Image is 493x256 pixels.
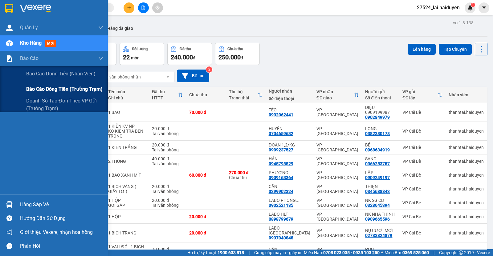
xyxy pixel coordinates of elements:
div: Đã thu [180,47,191,51]
div: 0898799679 [269,217,293,222]
div: VP [GEOGRAPHIC_DATA] [316,107,359,117]
span: 240.000 [171,54,193,61]
span: ... [296,198,299,203]
div: HUYÊN [269,126,310,131]
div: Số điện thoại [365,95,396,100]
div: NK SG CB [365,198,396,203]
div: VP gửi [402,89,438,94]
div: VP [GEOGRAPHIC_DATA] [316,212,359,222]
div: VP [GEOGRAPHIC_DATA] [316,198,359,208]
div: Đã thu [152,89,178,94]
div: 20.000 đ [189,230,223,235]
div: 1 HỘP [108,214,146,219]
div: 0704659632 [269,131,293,136]
div: SANG [365,156,396,161]
div: VP [GEOGRAPHIC_DATA] [316,142,359,152]
button: Lên hàng [408,44,436,55]
div: 0937040848 [269,235,293,240]
button: file-add [138,2,149,13]
div: ĐOÀN 1,2/KG [269,142,310,147]
img: warehouse-icon [6,40,13,46]
div: Số lượng [132,47,148,51]
span: Giới thiệu Vexere, nhận hoa hồng [20,228,93,236]
span: down [98,56,103,61]
div: TÈO [269,107,310,112]
div: Hàng sắp về [20,200,103,209]
div: 0932062441 [269,112,293,117]
span: 250.000 [218,54,241,61]
div: Chưa thu [227,47,243,51]
div: thanhtai.haiduyen [449,129,484,134]
div: GOI GẤP [108,203,146,208]
div: 1 KIỆN TRẮNG [108,145,146,150]
img: warehouse-icon [6,201,13,208]
div: 20.000 đ [152,184,183,189]
button: aim [152,2,163,13]
div: Nhân viên [449,92,484,97]
img: warehouse-icon [6,25,13,31]
div: 0968634919 [365,147,390,152]
div: VP nhận [316,89,354,94]
th: Toggle SortBy [399,87,446,103]
div: 70.000 đ [152,247,183,252]
div: 0945798829 [269,161,293,166]
span: Hỗ trợ kỹ thuật: [187,249,244,256]
div: thanhtai.haiduyen [449,200,484,205]
img: icon-new-feature [467,5,473,10]
div: Trạng thái [229,95,258,100]
button: Số lượng22món [120,43,164,65]
div: VP [GEOGRAPHIC_DATA] [316,228,359,238]
div: 0399902324 [269,189,293,194]
div: PHU [365,247,396,252]
div: 0909237527 [269,147,293,152]
span: file-add [141,6,145,10]
div: KO KIÊM TRA BÊN TRONG [108,129,146,138]
span: notification [6,229,12,235]
span: message [6,243,12,249]
div: Tại văn phòng [152,161,183,166]
div: LONG [365,126,396,131]
div: Tại văn phòng [152,131,183,136]
div: 20.000 đ [152,142,183,147]
div: 0902521185 [269,203,293,208]
div: DIỆU 0909199987 [365,105,396,115]
span: Quản Lý [20,24,38,31]
img: logo-vxr [5,4,13,13]
div: VP Cái Bè [402,230,442,235]
span: Báo cáo dòng tiền (trưởng trạm) [26,85,103,93]
div: Chưa thu [229,170,263,180]
div: 0909249197 [365,175,390,180]
div: 20.000 đ [189,214,223,219]
div: thanhtai.haiduyen [449,230,484,235]
div: VP Cái Bè [402,173,442,178]
span: Cung cấp máy in - giấy in: [254,249,302,256]
div: Chọn văn phòng nhận [98,74,141,80]
div: VP Cái Bè [402,129,442,134]
div: ĐC lấy [402,95,438,100]
div: HÂN [269,156,310,161]
div: Tại văn phòng [152,189,183,194]
div: 1 BICH TRANG [108,230,146,235]
div: 40.000 đ [152,156,183,161]
div: VP Cái Bè [402,159,442,164]
button: Tạo Chuyến [439,44,472,55]
button: Đã thu240.000đ [167,43,212,65]
div: thanhtai.haiduyen [449,186,484,191]
sup: 2 [206,66,212,73]
div: Tên món [108,89,146,94]
div: thanhtai.haiduyen [449,145,484,150]
span: Báo cáo [20,54,39,62]
div: 1 BAO [108,110,146,115]
span: aim [155,6,160,10]
div: ĐC giao [316,95,354,100]
div: 1 BAO XANH MÍT [108,173,146,178]
div: VP Cái Bè [402,186,442,191]
div: Thu hộ [229,89,258,94]
div: VP [GEOGRAPHIC_DATA] [316,126,359,136]
div: 02733824879 [365,233,392,238]
div: Chưa thu [189,92,223,97]
div: HTTT [152,95,178,100]
div: VP [GEOGRAPHIC_DATA] [316,156,359,166]
div: 0902849979 [365,115,390,120]
span: Miền Bắc [385,249,429,256]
